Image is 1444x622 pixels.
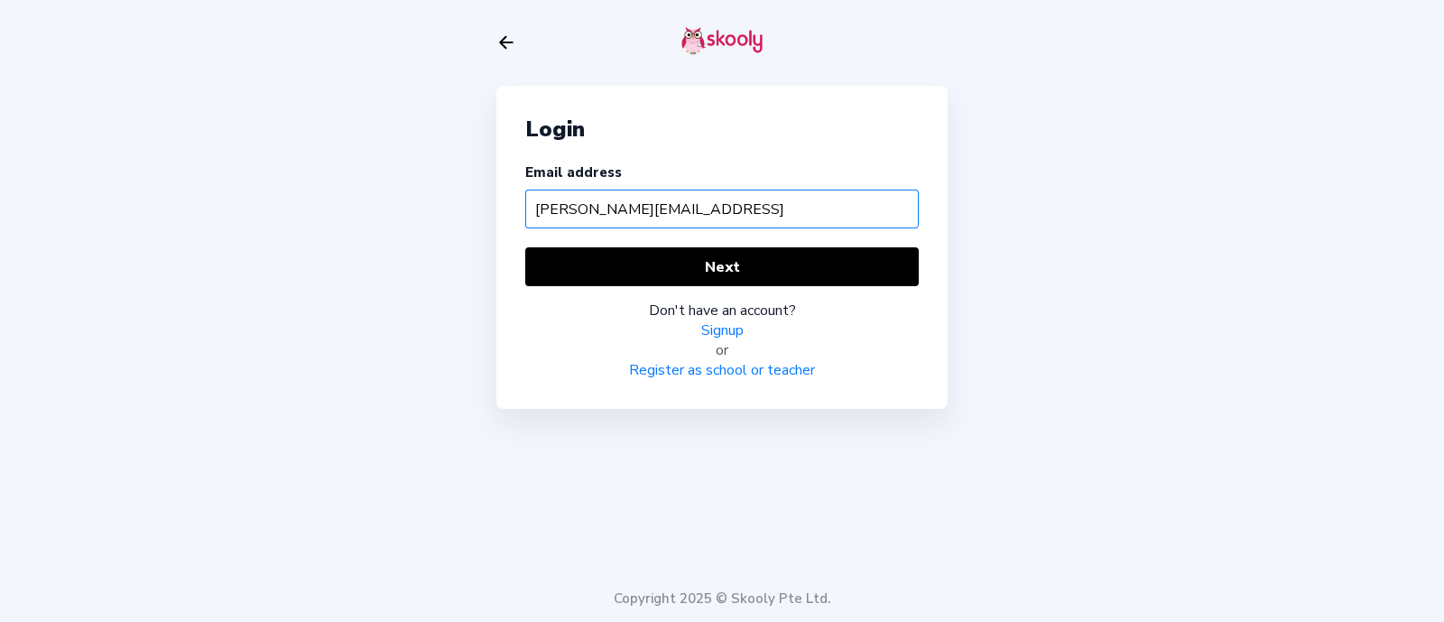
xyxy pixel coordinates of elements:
button: Next [525,247,919,286]
input: Your email address [525,190,919,228]
div: Login [525,115,919,144]
a: Register as school or teacher [629,360,815,380]
a: Signup [701,320,744,340]
div: or [525,340,919,360]
img: skooly-logo.png [681,26,763,55]
label: Email address [525,163,622,181]
div: Don't have an account? [525,301,919,320]
button: arrow back outline [496,32,516,52]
